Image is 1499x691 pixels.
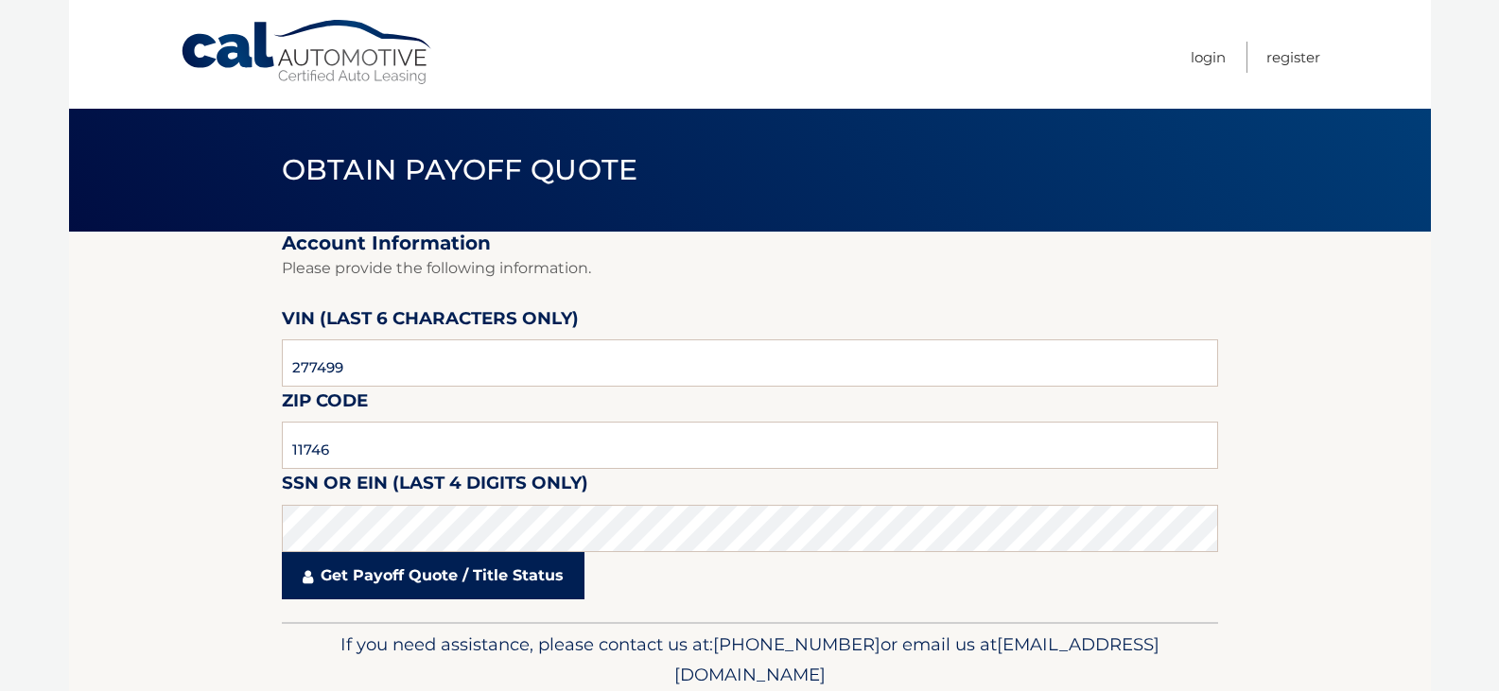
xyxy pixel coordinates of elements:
[282,304,579,339] label: VIN (last 6 characters only)
[1266,42,1320,73] a: Register
[294,630,1206,690] p: If you need assistance, please contact us at: or email us at
[282,255,1218,282] p: Please provide the following information.
[1191,42,1226,73] a: Login
[282,469,588,504] label: SSN or EIN (last 4 digits only)
[180,19,435,86] a: Cal Automotive
[282,387,368,422] label: Zip Code
[713,633,880,655] span: [PHONE_NUMBER]
[282,552,584,599] a: Get Payoff Quote / Title Status
[282,152,638,187] span: Obtain Payoff Quote
[282,232,1218,255] h2: Account Information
